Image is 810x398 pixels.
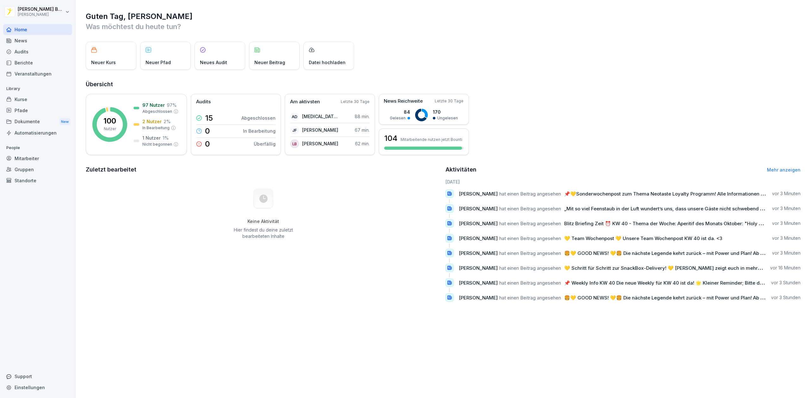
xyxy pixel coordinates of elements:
[770,265,801,271] p: vor 16 Minuten
[459,250,498,256] span: [PERSON_NAME]
[103,117,116,125] p: 100
[3,116,72,128] div: Dokumente
[3,382,72,393] a: Einstellungen
[3,57,72,68] a: Berichte
[163,135,169,141] p: 1 %
[355,140,370,147] p: 62 min.
[3,68,72,79] a: Veranstaltungen
[499,220,561,226] span: hat einen Beitrag angesehen
[86,21,801,32] p: Was möchtest du heute tun?
[142,109,172,114] p: Abgeschlossen
[384,98,423,105] p: News Reichweite
[146,59,171,66] p: Neuer Pfad
[3,35,72,46] div: News
[445,178,801,185] h6: [DATE]
[302,127,338,133] p: [PERSON_NAME]
[3,153,72,164] a: Mitarbeiter
[772,190,801,197] p: vor 3 Minuten
[433,109,458,115] p: 170
[18,12,64,17] p: [PERSON_NAME]
[86,165,441,174] h2: Zuletzt bearbeitet
[459,280,498,286] span: [PERSON_NAME]
[3,116,72,128] a: DokumenteNew
[445,165,477,174] h2: Aktivitäten
[771,294,801,301] p: vor 3 Stunden
[142,135,161,141] p: 1 Nutzer
[499,235,561,241] span: hat einen Beitrag angesehen
[142,142,172,147] p: Nicht begonnen
[3,127,72,138] div: Automatisierungen
[205,140,210,148] p: 0
[564,295,805,301] span: 🍔💛 GOOD NEWS! 💛🍔 Die nächste Legende kehrt zurück – mit Power und Plan! Ab dem [DATE] ist es e
[167,102,177,108] p: 97 %
[142,118,162,125] p: 2 Nutzer
[772,205,801,212] p: vor 3 Minuten
[499,295,561,301] span: hat einen Beitrag angesehen
[564,220,801,226] span: Blitz Briefing Zeit ⏰ KW 40 - Thema der Woche: Aperitif des Monats Oktober: "Holy Aperoly" Der Aperi
[564,280,798,286] span: 📌 Weekly Info KW 40 Die neue Weekly für KW 40 ist da! 🌟 Kleiner Reminder; Bitte denkt an unsere n
[290,98,320,106] p: Am aktivsten
[341,99,370,105] p: Letzte 30 Tage
[18,7,64,12] p: [PERSON_NAME] Bogomolec
[3,94,72,105] a: Kurse
[59,118,70,125] div: New
[564,250,805,256] span: 🍔💛 GOOD NEWS! 💛🍔 Die nächste Legende kehrt zurück – mit Power und Plan! Ab dem [DATE] ist es e
[564,235,722,241] span: 💛 Team Wochenpost 💛 Unsere Team Wochenpost KW 40 ist da. <3
[772,220,801,226] p: vor 3 Minuten
[231,227,295,239] p: Hier findest du deine zuletzt bearbeiteten Inhalte
[290,139,299,148] div: LB
[437,115,458,121] p: Ungelesen
[243,128,276,134] p: In Bearbeitung
[390,109,410,115] p: 84
[771,280,801,286] p: vor 3 Stunden
[355,127,370,133] p: 67 min.
[459,206,498,212] span: [PERSON_NAME]
[767,167,801,172] a: Mehr anzeigen
[564,206,800,212] span: „Mit so viel Feenstaub in der Luft wundert’s uns, dass unsere Gäste nicht schwebend nach Hause sind.
[302,140,338,147] p: [PERSON_NAME]
[290,112,299,121] div: AD
[3,143,72,153] p: People
[435,98,464,104] p: Letzte 30 Tage
[3,46,72,57] a: Audits
[196,98,211,106] p: Audits
[499,191,561,197] span: hat einen Beitrag angesehen
[459,235,498,241] span: [PERSON_NAME]
[254,141,276,147] p: Überfällig
[86,80,801,89] h2: Übersicht
[772,235,801,241] p: vor 3 Minuten
[459,220,498,226] span: [PERSON_NAME]
[499,206,561,212] span: hat einen Beitrag angesehen
[390,115,406,121] p: Gelesen
[3,84,72,94] p: Library
[205,127,210,135] p: 0
[290,126,299,135] div: JF
[355,113,370,120] p: 88 min.
[499,280,561,286] span: hat einen Beitrag angesehen
[241,115,276,121] p: Abgeschlossen
[302,113,339,120] p: [MEDICAL_DATA][PERSON_NAME]
[384,133,397,144] h3: 104
[3,164,72,175] a: Gruppen
[401,137,462,142] p: Mitarbeitende nutzen jetzt Bounti
[309,59,346,66] p: Datei hochladen
[86,11,801,21] h1: Guten Tag, [PERSON_NAME]
[3,24,72,35] a: Home
[3,371,72,382] div: Support
[499,250,561,256] span: hat einen Beitrag angesehen
[142,102,165,108] p: 97 Nutzer
[164,118,171,125] p: 2 %
[459,265,498,271] span: [PERSON_NAME]
[254,59,285,66] p: Neuer Beitrag
[231,219,295,224] h5: Keine Aktivität
[459,191,498,197] span: [PERSON_NAME]
[459,295,498,301] span: [PERSON_NAME]
[772,250,801,256] p: vor 3 Minuten
[3,105,72,116] div: Pfade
